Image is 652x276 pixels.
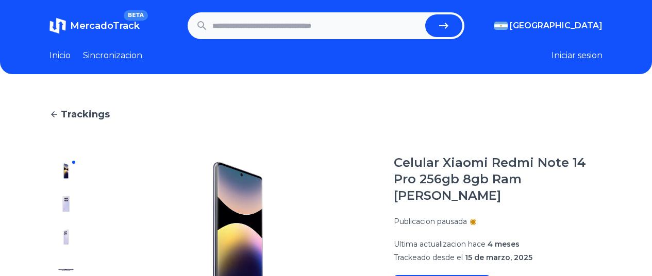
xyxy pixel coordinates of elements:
[494,20,603,32] button: [GEOGRAPHIC_DATA]
[494,22,508,30] img: Argentina
[394,253,463,262] span: Trackeado desde el
[70,20,140,31] span: MercadoTrack
[61,107,110,122] span: Trackings
[49,18,66,34] img: MercadoTrack
[49,49,71,62] a: Inicio
[394,216,467,227] p: Publicacion pausada
[488,239,520,249] span: 4 meses
[83,49,142,62] a: Sincronizacion
[465,253,532,262] span: 15 de marzo, 2025
[58,196,74,212] img: Celular Xiaomi Redmi Note 14 Pro 256gb 8gb Ram Morado
[510,20,603,32] span: [GEOGRAPHIC_DATA]
[49,107,603,122] a: Trackings
[124,10,148,21] span: BETA
[58,163,74,179] img: Celular Xiaomi Redmi Note 14 Pro 256gb 8gb Ram Morado
[551,49,603,62] button: Iniciar sesion
[49,18,140,34] a: MercadoTrackBETA
[58,229,74,245] img: Celular Xiaomi Redmi Note 14 Pro 256gb 8gb Ram Morado
[394,154,603,204] h1: Celular Xiaomi Redmi Note 14 Pro 256gb 8gb Ram [PERSON_NAME]
[394,239,486,249] span: Ultima actualizacion hace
